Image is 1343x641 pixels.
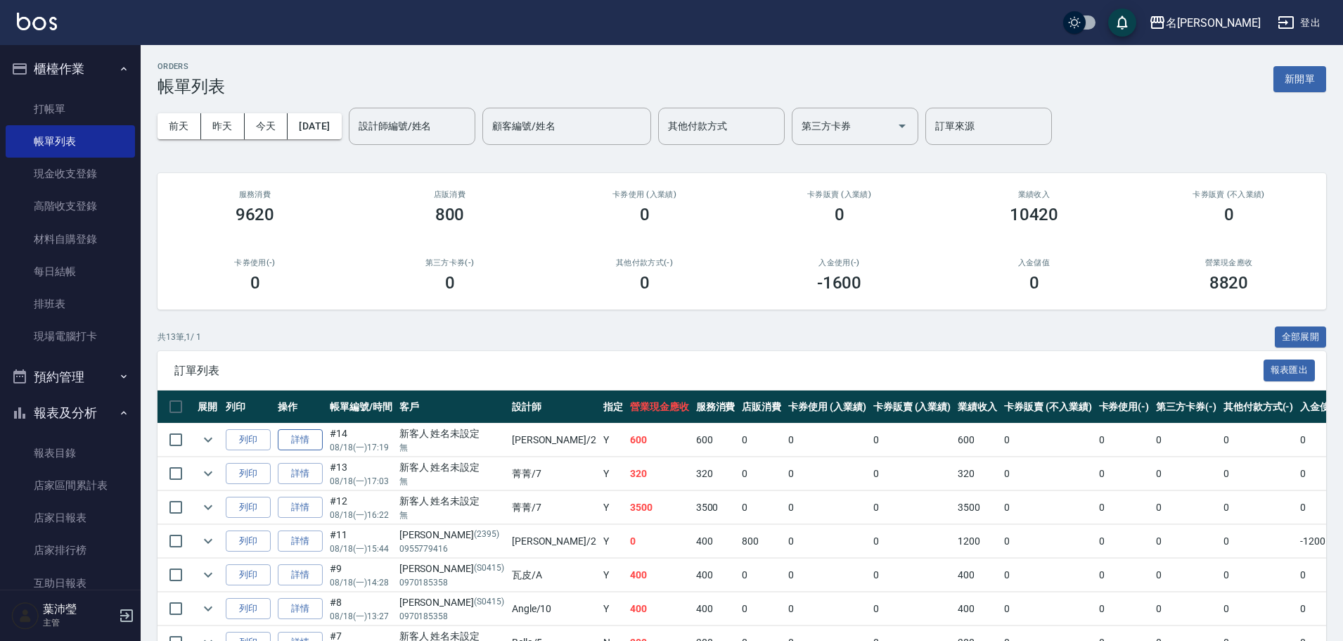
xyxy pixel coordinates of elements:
[17,13,57,30] img: Logo
[435,205,465,224] h3: 800
[600,457,626,490] td: Y
[1095,391,1153,424] th: 卡券使用(-)
[693,457,739,490] td: 320
[1029,273,1039,293] h3: 0
[158,77,225,96] h3: 帳單列表
[1273,66,1326,92] button: 新開單
[6,158,135,190] a: 現金收支登錄
[198,429,219,450] button: expand row
[278,497,323,519] a: 詳情
[326,391,396,424] th: 帳單編號/時間
[278,598,323,620] a: 詳情
[870,491,955,524] td: 0
[1273,72,1326,85] a: 新開單
[1001,592,1095,626] td: 0
[1001,525,1095,558] td: 0
[600,391,626,424] th: 指定
[1095,491,1153,524] td: 0
[288,113,341,139] button: [DATE]
[1152,525,1220,558] td: 0
[870,457,955,490] td: 0
[953,258,1114,267] h2: 入金儲值
[954,559,1001,592] td: 400
[198,463,219,484] button: expand row
[693,559,739,592] td: 400
[1001,491,1095,524] td: 0
[399,610,505,623] p: 0970185358
[759,258,920,267] h2: 入金使用(-)
[399,528,505,542] div: [PERSON_NAME]
[274,391,326,424] th: 操作
[278,564,323,586] a: 詳情
[508,491,600,524] td: 菁菁 /7
[6,125,135,158] a: 帳單列表
[954,525,1001,558] td: 1200
[158,62,225,71] h2: ORDERS
[1264,360,1316,381] button: 報表匯出
[891,115,913,137] button: Open
[835,205,844,224] h3: 0
[1224,205,1234,224] h3: 0
[953,190,1114,199] h2: 業績收入
[11,602,39,630] img: Person
[738,592,785,626] td: 0
[6,502,135,534] a: 店家日報表
[222,391,274,424] th: 列印
[954,491,1001,524] td: 3500
[326,424,396,457] td: #14
[6,469,135,502] a: 店家區間累計表
[226,598,271,620] button: 列印
[399,542,505,555] p: 0955779416
[174,258,335,267] h2: 卡券使用(-)
[278,429,323,451] a: 詳情
[508,592,600,626] td: Angle /10
[6,93,135,125] a: 打帳單
[1010,205,1059,224] h3: 10420
[226,463,271,485] button: 列印
[1148,258,1309,267] h2: 營業現金應收
[626,491,693,524] td: 3500
[330,576,392,589] p: 08/18 (一) 14:28
[1209,273,1249,293] h3: 8820
[785,491,870,524] td: 0
[785,592,870,626] td: 0
[738,525,785,558] td: 800
[399,509,505,521] p: 無
[738,391,785,424] th: 店販消費
[1001,457,1095,490] td: 0
[508,457,600,490] td: 菁菁 /7
[1275,326,1327,348] button: 全部展開
[785,424,870,457] td: 0
[600,592,626,626] td: Y
[6,288,135,320] a: 排班表
[1152,391,1220,424] th: 第三方卡券(-)
[600,491,626,524] td: Y
[1220,424,1297,457] td: 0
[6,395,135,431] button: 報表及分析
[1152,457,1220,490] td: 0
[626,559,693,592] td: 400
[250,273,260,293] h3: 0
[1001,391,1095,424] th: 卡券販賣 (不入業績)
[817,273,862,293] h3: -1600
[785,525,870,558] td: 0
[445,273,455,293] h3: 0
[738,424,785,457] td: 0
[508,559,600,592] td: 瓦皮 /A
[278,531,323,552] a: 詳情
[1220,457,1297,490] td: 0
[194,391,222,424] th: 展開
[1152,559,1220,592] td: 0
[1220,559,1297,592] td: 0
[870,525,955,558] td: 0
[6,51,135,87] button: 櫃檯作業
[508,424,600,457] td: [PERSON_NAME] /2
[245,113,288,139] button: 今天
[1152,491,1220,524] td: 0
[626,592,693,626] td: 400
[693,424,739,457] td: 600
[6,359,135,395] button: 預約管理
[330,475,392,488] p: 08/18 (一) 17:03
[600,525,626,558] td: Y
[693,391,739,424] th: 服務消費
